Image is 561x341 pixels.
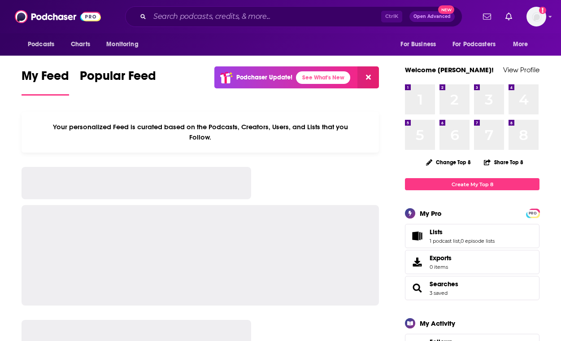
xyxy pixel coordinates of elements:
button: open menu [22,36,66,53]
a: Charts [65,36,96,53]
span: For Podcasters [452,38,496,51]
button: Open AdvancedNew [409,11,455,22]
span: More [513,38,528,51]
button: open menu [394,36,447,53]
span: Monitoring [106,38,138,51]
a: Show notifications dropdown [479,9,495,24]
a: PRO [527,210,538,216]
span: Exports [408,256,426,268]
img: Podchaser - Follow, Share and Rate Podcasts [15,8,101,25]
a: 3 saved [430,290,448,296]
span: , [460,238,461,244]
span: Lists [405,224,539,248]
p: Podchaser Update! [236,74,292,81]
span: Podcasts [28,38,54,51]
a: See What's New [296,71,350,84]
a: Searches [430,280,458,288]
a: 0 episode lists [461,238,495,244]
div: Search podcasts, credits, & more... [125,6,462,27]
span: PRO [527,210,538,217]
button: open menu [100,36,150,53]
a: Welcome [PERSON_NAME]! [405,66,494,74]
button: Show profile menu [526,7,546,26]
button: open menu [447,36,509,53]
a: My Feed [22,68,69,96]
a: Searches [408,282,426,294]
span: For Business [400,38,436,51]
span: Searches [405,276,539,300]
span: Open Advanced [413,14,451,19]
span: Lists [430,228,443,236]
span: 0 items [430,264,452,270]
span: Exports [430,254,452,262]
button: Share Top 8 [483,153,524,171]
span: Logged in as JohnJMudgett [526,7,546,26]
img: User Profile [526,7,546,26]
button: Change Top 8 [421,157,476,168]
svg: Add a profile image [539,7,546,14]
a: View Profile [503,66,539,74]
a: Show notifications dropdown [502,9,516,24]
div: My Activity [420,319,455,328]
input: Search podcasts, credits, & more... [150,9,381,24]
a: Lists [408,230,426,242]
span: Popular Feed [80,68,156,89]
div: Your personalized Feed is curated based on the Podcasts, Creators, Users, and Lists that you Follow. [22,112,379,153]
a: 1 podcast list [430,238,460,244]
a: Popular Feed [80,68,156,96]
a: Create My Top 8 [405,178,539,190]
span: My Feed [22,68,69,89]
span: New [438,5,454,14]
div: My Pro [420,209,442,218]
a: Lists [430,228,495,236]
span: Charts [71,38,90,51]
button: open menu [507,36,539,53]
a: Exports [405,250,539,274]
span: Ctrl K [381,11,402,22]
